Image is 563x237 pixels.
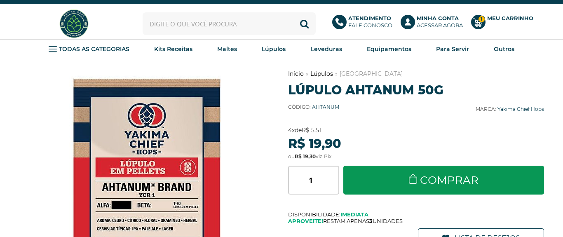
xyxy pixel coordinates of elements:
a: Outros [494,43,514,55]
span: Disponibilidade: [288,211,544,218]
strong: Kits Receitas [154,45,192,53]
a: TODAS AS CATEGORIAS [49,43,129,55]
b: Meu Carrinho [487,15,533,21]
b: 3 [369,218,373,224]
strong: Para Servir [436,45,469,53]
a: Comprar [343,166,544,195]
h1: Lúpulo Ahtanum 50g [288,82,544,98]
a: Para Servir [436,43,469,55]
p: Fale conosco [348,15,392,29]
strong: R$ 19,90 [288,136,341,151]
a: AtendimentoFale conosco [332,15,392,33]
b: Atendimento [348,15,391,21]
a: Equipamentos [367,43,411,55]
a: Lúpulos [262,43,286,55]
strong: R$ 5,51 [302,127,321,134]
b: Marca: [476,106,496,112]
span: Restam apenas unidades [288,218,544,224]
strong: Lúpulos [262,45,286,53]
span: de [288,127,321,134]
span: ou via Pix [288,153,331,160]
strong: Maltes [217,45,237,53]
a: Início [288,70,304,77]
b: Minha Conta [417,15,459,21]
b: Código: [288,104,311,110]
strong: TODAS AS CATEGORIAS [59,45,129,53]
a: [GEOGRAPHIC_DATA] [340,70,403,77]
strong: R$ 19,30 [295,153,316,160]
strong: 1 [478,16,485,23]
a: Lúpulos [310,70,333,77]
button: Buscar [293,12,316,35]
b: Aproveite! [288,218,323,224]
strong: Leveduras [311,45,342,53]
strong: Outros [494,45,514,53]
a: Leveduras [311,43,342,55]
a: Minha ContaAcessar agora [401,15,463,33]
img: Hopfen Haus BrewShop [59,8,89,39]
a: Maltes [217,43,237,55]
a: Kits Receitas [154,43,192,55]
strong: Equipamentos [367,45,411,53]
p: Acessar agora [417,15,463,29]
b: Imediata [340,211,368,218]
span: AHTANUM [312,104,339,110]
input: Digite o que você procura [143,12,316,35]
a: Yakima Chief Hops [497,106,544,112]
strong: 4x [288,127,295,134]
